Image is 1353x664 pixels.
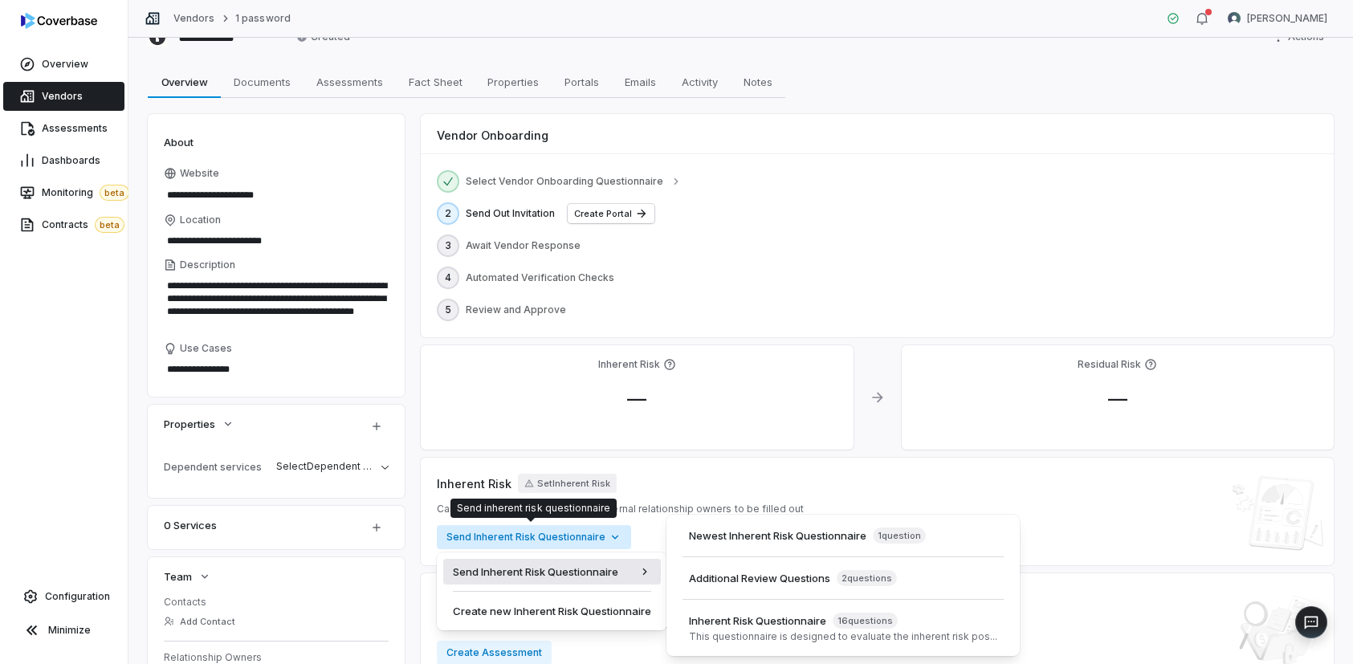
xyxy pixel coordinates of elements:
[833,613,898,629] span: 16 question s
[443,598,661,624] div: Create new Inherent Risk Questionnaire
[689,630,997,643] div: This questionnaire is designed to evaluate the inherent risk pos...
[837,570,897,586] span: 2 question s
[457,502,610,515] div: Send inherent risk questionnaire
[689,528,926,544] div: Newest Inherent Risk Questionnaire
[443,559,661,585] div: Send Inherent Risk Questionnaire
[689,613,997,629] div: Inherent Risk Questionnaire
[437,552,667,630] div: Send Inherent Risk Questionnaire
[689,570,897,586] div: Additional Review Questions
[873,528,926,544] span: 1 question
